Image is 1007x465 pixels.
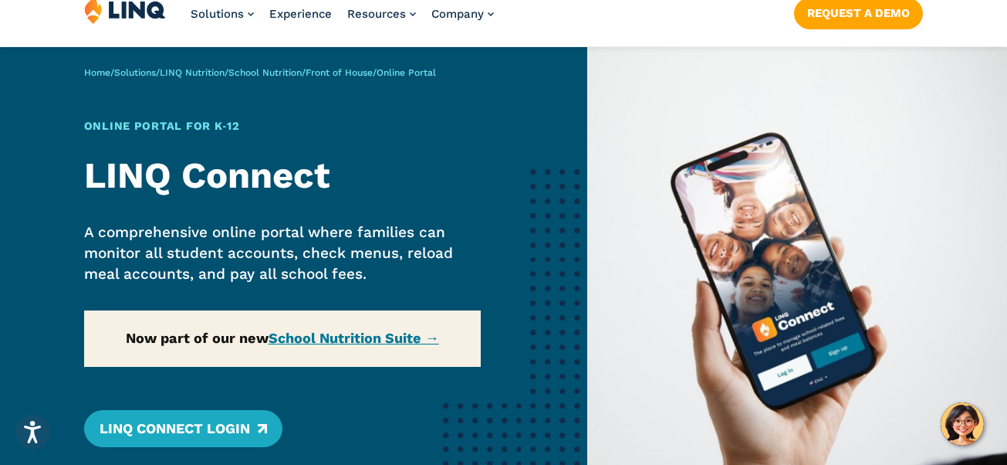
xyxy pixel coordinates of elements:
p: A comprehensive online portal where families can monitor all student accounts, check menus, reloa... [84,222,481,285]
span: Resources [347,7,406,21]
h1: Online Portal for K‑12 [84,118,481,135]
a: LINQ Nutrition [160,67,225,78]
a: Solutions [191,7,254,21]
a: Home [84,67,110,78]
a: Solutions [114,67,156,78]
a: LINQ Connect Login [84,410,282,447]
a: Front of House [306,67,373,78]
a: School Nutrition [228,67,302,78]
a: Resources [347,7,416,21]
strong: LINQ Connect [84,154,330,196]
button: Hello, have a question? Let’s chat. [941,402,984,446]
strong: Now part of our new [126,330,439,346]
a: Company [431,7,494,21]
span: Company [431,7,484,21]
span: Solutions [191,7,244,21]
span: / / / / / [84,67,436,78]
a: Experience [269,7,332,21]
span: Online Portal [377,67,436,78]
